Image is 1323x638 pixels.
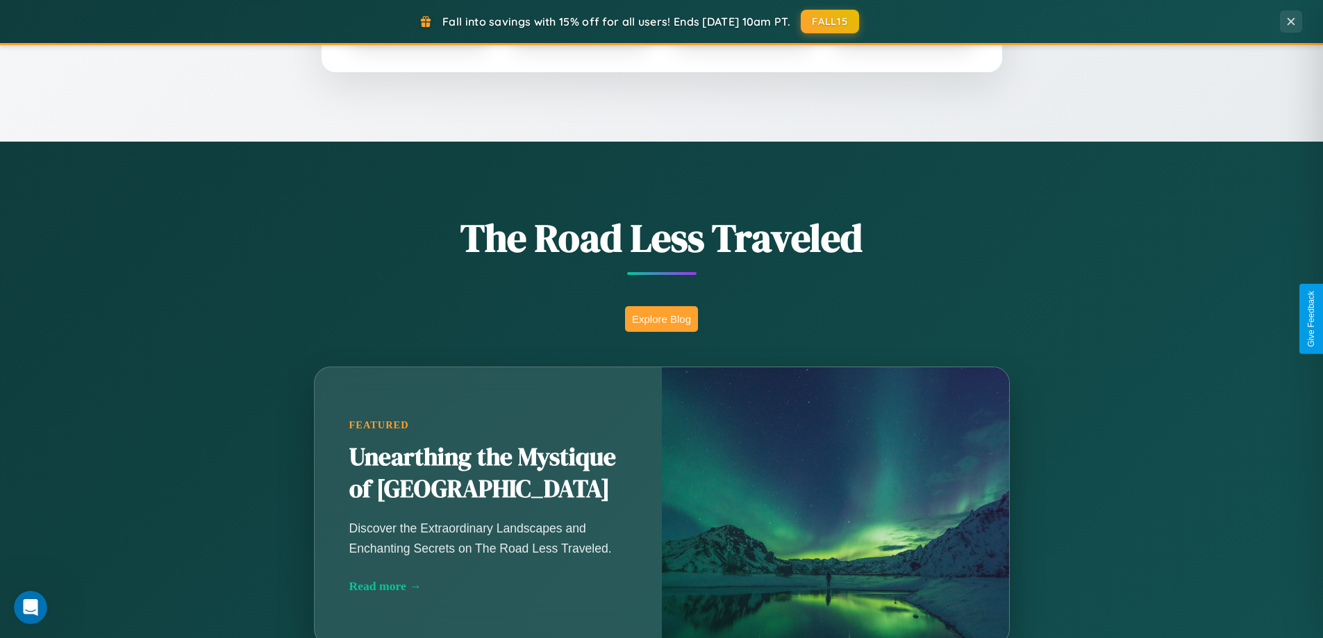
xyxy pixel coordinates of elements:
button: Explore Blog [625,306,698,332]
div: Read more → [349,579,627,594]
div: Give Feedback [1306,291,1316,347]
p: Discover the Extraordinary Landscapes and Enchanting Secrets on The Road Less Traveled. [349,519,627,557]
h2: Unearthing the Mystique of [GEOGRAPHIC_DATA] [349,442,627,505]
button: FALL15 [801,10,859,33]
iframe: Intercom live chat [14,591,47,624]
span: Fall into savings with 15% off for all users! Ends [DATE] 10am PT. [442,15,790,28]
h1: The Road Less Traveled [245,211,1079,265]
div: Featured [349,419,627,431]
